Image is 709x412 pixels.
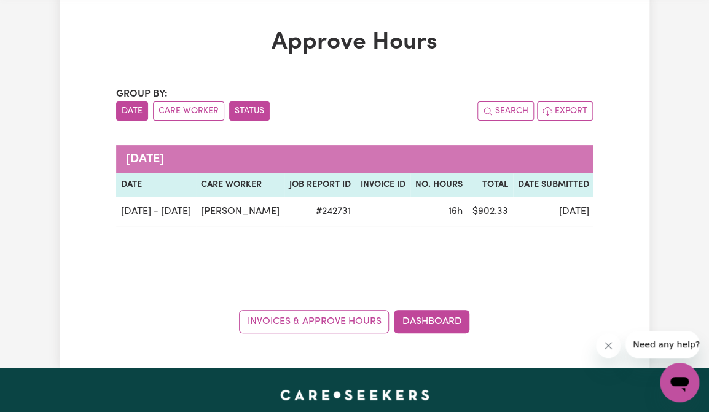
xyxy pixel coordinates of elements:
[196,173,284,197] th: Care worker
[7,9,74,18] span: Need any help?
[284,173,356,197] th: Job Report ID
[468,173,513,197] th: Total
[196,197,284,226] td: [PERSON_NAME]
[468,197,513,226] td: $ 902.33
[116,89,168,99] span: Group by:
[660,363,699,402] iframe: Button to launch messaging window
[537,101,593,121] button: Export
[513,173,594,197] th: Date Submitted
[280,390,429,400] a: Careseekers home page
[513,197,594,226] td: [DATE]
[116,173,196,197] th: Date
[116,28,593,57] h1: Approve Hours
[625,331,699,358] iframe: Message from company
[239,310,389,333] a: Invoices & Approve Hours
[116,101,148,121] button: sort invoices by date
[229,101,270,121] button: sort invoices by paid status
[449,207,463,216] span: 16 hours
[284,197,356,226] td: # 242731
[410,173,468,197] th: No. Hours
[596,333,621,358] iframe: Close message
[356,173,410,197] th: Invoice ID
[116,197,196,226] td: [DATE] - [DATE]
[153,101,224,121] button: sort invoices by care worker
[477,101,534,121] button: Search
[394,310,469,333] a: Dashboard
